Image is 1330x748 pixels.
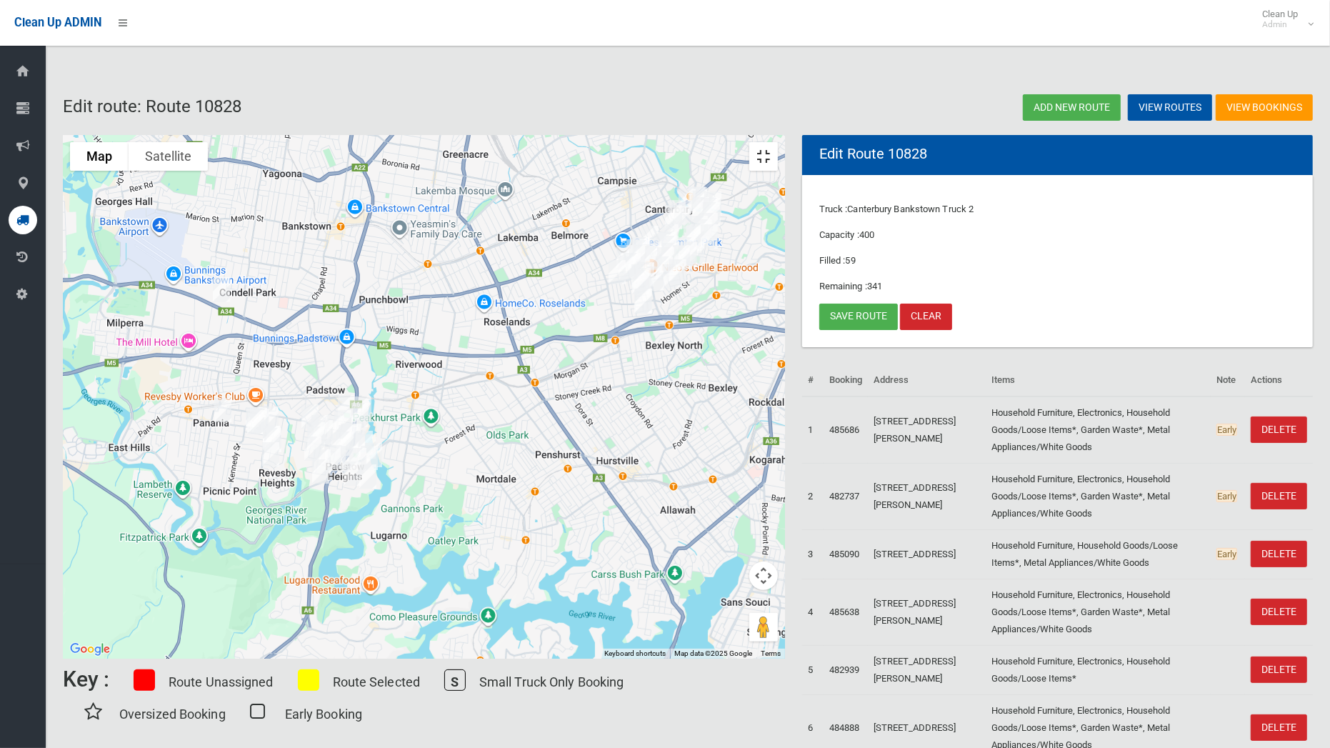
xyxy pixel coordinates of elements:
div: 6 The Grove, PADSTOW HEIGHTS NSW 2211 [354,459,382,494]
div: 12 Opal Place, PADSTOW HEIGHTS NSW 2211 [338,456,366,492]
td: 485638 [824,579,868,645]
div: 49 Marcella Street, KINGSGROVE NSW 2208 [613,251,641,286]
div: 5 Rivenoak Avenue, PADSTOW NSW 2211 [332,389,361,425]
div: 2/122 Kingsgrove Road, KINGSGROVE NSW 2208 [603,254,631,290]
button: Toggle fullscreen view [749,142,778,171]
a: DELETE [1251,483,1307,509]
a: View Routes [1128,94,1212,121]
div: 44 Rosemeath Avenue, KINGSGROVE NSW 2208 [626,259,654,294]
button: Map camera controls [749,562,778,590]
div: 19 Woolcott Street, EARLWOOD NSW 2206 [686,191,715,227]
span: 59 [846,255,856,266]
span: 341 [867,281,882,291]
div: 972 Henry Lawson Drive, PADSTOW HEIGHTS NSW 2211 [335,440,364,476]
td: [STREET_ADDRESS][PERSON_NAME] [868,645,986,694]
div: 100 Alma Road, PADSTOW NSW 2211 [321,410,350,446]
div: 51 Main Street, EARLWOOD NSW 2206 [664,254,692,289]
td: 4 [802,579,824,645]
th: Booking [824,364,868,397]
div: 4 Kresser Grove, CANTERBURY NSW 2193 [673,183,701,219]
div: 71 Berna Street, CANTERBURY NSW 2193 [687,185,716,221]
div: 43 Tompson Road, REVESBY NSW 2212 [241,404,270,440]
th: # [802,364,824,397]
div: 990 Henry Lawson Drive, PADSTOW HEIGHTS NSW 2211 [353,429,381,464]
span: 400 [859,229,874,240]
span: Map data ©2025 Google [674,649,752,657]
span: Early [1216,490,1237,502]
p: Remaining : [819,278,1296,295]
div: 279A The River Road, REVESBY NSW 2212 [259,422,287,458]
div: 205 William Street, EARLWOOD NSW 2206 [656,237,684,273]
td: Household Furniture, Household Goods/Loose Items*, Metal Appliances/White Goods [986,529,1211,579]
a: DELETE [1251,417,1307,443]
div: 4 Eulabah Avenue, EARLWOOD NSW 2206 [650,251,679,286]
a: Add new route [1023,94,1121,121]
p: Route Unassigned [169,670,274,694]
div: 39 Rivenoak Avenue, PADSTOW NSW 2211 [329,404,357,440]
th: Note [1211,364,1245,397]
div: 4 Mons Street, CANTERBURY NSW 2193 [663,194,691,230]
span: Clean Up [1255,9,1312,30]
div: 17 Fleet Avenue, EARLWOOD NSW 2206 [667,239,696,275]
td: [STREET_ADDRESS][PERSON_NAME] [868,397,986,464]
button: Keyboard shortcuts [604,649,666,659]
div: 2B Windsor Road, PADSTOW NSW 2211 [346,397,374,433]
a: DELETE [1251,714,1307,741]
p: Route Selected [333,670,420,694]
div: 10 Mooney Avenue, EARLWOOD NSW 2206 [678,221,706,256]
div: 16 Henry Kendall Avenue, PADSTOW HEIGHTS NSW 2211 [323,439,351,475]
div: 25 Lundy Avenue, KINGSGROVE NSW 2208 [629,284,657,319]
p: Small Truck Only Booking [479,670,624,694]
div: 1/275 The River Road, REVESBY NSW 2212 [257,420,286,456]
div: 14 Narani Crescent, EARLWOOD NSW 2206 [656,219,684,254]
a: View Bookings [1216,94,1313,121]
div: 60-62 Milperra Road, REVESBY NSW 2212 [207,272,236,308]
div: 64 Rosemeath Avenue, KINGSGROVE NSW 2208 [626,264,655,300]
th: Items [986,364,1211,397]
td: Household Furniture, Electronics, Household Goods/Loose Items*, Garden Waste*, Metal Appliances/W... [986,397,1211,464]
div: 144 Faraday Road, PADSTOW NSW 2211 [301,421,330,457]
button: Drag Pegman onto the map to open Street View [749,613,778,642]
span: S [444,669,466,691]
div: 42 River Street, EARLWOOD NSW 2206 [695,207,724,243]
td: 482737 [824,463,868,529]
div: 34 Alfred Street, CLEMTON PARK NSW 2206 [624,239,652,275]
small: Admin [1262,19,1298,30]
td: Household Furniture, Electronics, Household Goods/Loose Items*, Garden Waste*, Metal Appliances/W... [986,579,1211,645]
td: [STREET_ADDRESS] [868,529,986,579]
div: 5 Clancy Street, PADSTOW HEIGHTS NSW 2211 [355,440,384,476]
div: 17 Berrima Avenue, PADSTOW NSW 2211 [335,418,364,454]
a: Click to see this area on Google Maps [66,640,114,659]
div: 40 Tompson Road, REVESBY NSW 2212 [246,403,275,439]
div: 33 Junee Crescent, KINGSGROVE NSW 2208 [628,262,656,298]
div: 55 Berna Street, CANTERBURY NSW 2193 [684,181,713,217]
div: 14 Angus Street, EARLWOOD NSW 2206 [657,259,686,294]
div: 108 Woolcott Street, EARLWOOD NSW 2206 [685,210,714,246]
span: Clean Up ADMIN [14,16,101,29]
h2: Edit route: Route 10828 [63,97,679,116]
p: Early Booking [285,702,362,726]
td: Household Furniture, Electronics, Household Goods/Loose Items*, Garden Waste*, Metal Appliances/W... [986,463,1211,529]
p: Oversized Booking [119,702,226,726]
td: [STREET_ADDRESS][PERSON_NAME] [868,463,986,529]
div: 72 Courtney Road, PADSTOW NSW 2211 [331,426,359,462]
p: Filled : [819,252,1296,269]
div: 47 Berna Street, CANTERBURY NSW 2193 [683,181,711,216]
div: 4 Karool Avenue, EARLWOOD NSW 2206 [698,192,726,228]
div: 2 Liney Avenue, CLEMTON PARK NSW 2206 [621,234,649,269]
div: 9 Richardson Avenue, PADSTOW NSW 2211 [310,414,339,450]
div: 39 Chisholm Avenue, CLEMTON PARK NSW 2206 [611,239,639,275]
div: 12 Wainwright Avenue, PADSTOW NSW 2211 [350,425,379,461]
div: 132 Permanent Avenue, EARLWOOD NSW 2206 [699,186,727,221]
div: 108 William Street, EARLWOOD NSW 2206 [674,236,703,272]
div: 24 Miller Street, KINGSGROVE NSW 2208 [641,261,669,296]
a: DELETE [1251,541,1307,567]
div: 24 Bushland Drive, PADSTOW HEIGHTS NSW 2211 [306,454,335,489]
div: 188 William Street, EARLWOOD NSW 2206 [651,241,680,277]
div: 1/38 Lang Street, PADSTOW NSW 2211 [296,399,324,434]
div: 4 Proctor Avenue, KINGSGROVE NSW 2208 [618,247,646,283]
div: 1/62 Tompson Road, REVESBY NSW 2212 [240,402,269,437]
p: Capacity : [819,226,1296,244]
p: Truck : [819,201,1296,218]
div: 231 William Street, KINGSGROVE NSW 2208 [639,240,668,276]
